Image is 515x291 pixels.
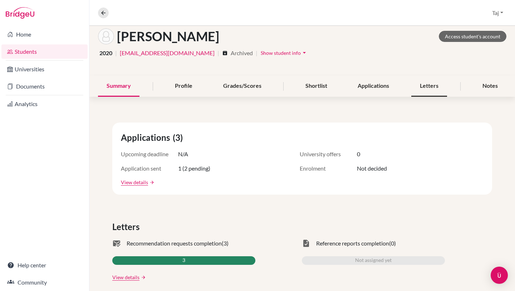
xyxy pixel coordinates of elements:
i: arrow_drop_down [301,49,308,56]
span: task [302,239,310,248]
span: | [115,49,117,57]
a: Community [1,275,88,290]
span: mark_email_read [112,239,121,248]
span: 0 [357,150,360,158]
span: Applications [121,131,173,144]
span: (0) [389,239,396,248]
div: Shortlist [297,76,336,97]
a: arrow_forward [148,180,154,185]
span: | [256,49,257,57]
span: 1 (2 pending) [178,164,210,173]
span: Show student info [261,50,301,56]
span: 3 [182,256,185,265]
div: Open Intercom Messenger [491,267,508,284]
i: archive [222,50,228,56]
img: Fatima Al-Braiki's avatar [98,28,114,44]
a: View details [112,273,139,281]
button: Show student infoarrow_drop_down [260,47,308,58]
span: | [217,49,219,57]
span: 2020 [99,49,112,57]
span: Application sent [121,164,178,173]
a: Access student's account [439,31,506,42]
div: Summary [98,76,139,97]
span: Letters [112,220,142,233]
a: Home [1,27,88,42]
span: Upcoming deadline [121,150,178,158]
span: N/A [178,150,188,158]
a: Analytics [1,97,88,111]
a: Universities [1,62,88,76]
span: (3) [173,131,186,144]
a: Documents [1,79,88,94]
span: Reference reports completion [316,239,389,248]
span: (3) [222,239,229,248]
span: Not assigned yet [355,256,392,265]
div: Applications [349,76,398,97]
a: Help center [1,258,88,272]
a: Students [1,44,88,59]
img: Bridge-U [6,7,34,19]
span: Archived [231,49,253,57]
a: arrow_forward [139,275,146,280]
span: Recommendation requests completion [127,239,222,248]
div: Notes [474,76,506,97]
span: Not decided [357,164,387,173]
h1: [PERSON_NAME] [117,29,219,44]
span: Enrolment [300,164,357,173]
div: Letters [411,76,447,97]
span: University offers [300,150,357,158]
div: Grades/Scores [215,76,270,97]
a: View details [121,178,148,186]
div: Profile [166,76,201,97]
button: Taj [489,6,506,20]
a: [EMAIL_ADDRESS][DOMAIN_NAME] [120,49,215,57]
